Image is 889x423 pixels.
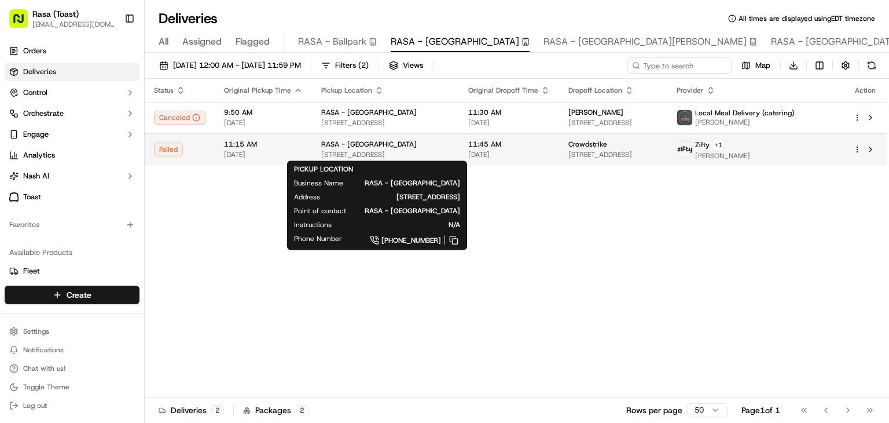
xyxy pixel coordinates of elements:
[52,110,190,122] div: Start new chat
[82,286,140,296] a: Powered byPylon
[755,60,770,71] span: Map
[52,122,159,131] div: We're available if you need us!
[243,404,308,416] div: Packages
[224,140,303,149] span: 11:15 AM
[695,140,710,149] span: Zifty
[5,360,139,377] button: Chat with us!
[23,327,49,336] span: Settings
[12,110,32,131] img: 1736555255976-a54dd68f-1ca7-489b-9aae-adbdc363a1c4
[568,86,622,95] span: Dropoff Location
[197,114,211,127] button: Start new chat
[23,108,64,119] span: Orchestrate
[5,323,139,340] button: Settings
[321,150,450,159] span: [STREET_ADDRESS]
[294,206,346,216] span: Point of contact
[23,192,41,202] span: Toast
[159,35,168,49] span: All
[5,188,139,206] a: Toast
[23,129,49,140] span: Engage
[362,178,460,188] span: RASA - [GEOGRAPHIC_DATA]
[23,87,47,98] span: Control
[5,125,139,144] button: Engage
[5,398,139,414] button: Log out
[294,165,353,174] span: PICKUP LOCATION
[298,35,366,49] span: RASA - Ballpark
[67,289,91,301] span: Create
[5,167,139,185] button: Nash AI
[23,266,40,276] span: Fleet
[321,108,417,117] span: RASA - [GEOGRAPHIC_DATA]
[739,14,875,23] span: All times are displayed using EDT timezone
[36,210,94,220] span: [PERSON_NAME]
[316,57,374,74] button: Filters(2)
[5,104,139,123] button: Orchestrate
[154,57,306,74] button: [DATE] 12:00 AM - [DATE] 11:59 PM
[102,179,126,188] span: [DATE]
[741,404,780,416] div: Page 1 of 1
[361,234,460,247] a: [PHONE_NUMBER]
[384,57,428,74] button: Views
[36,179,94,188] span: [PERSON_NAME]
[154,111,205,125] button: Canceled
[677,142,692,157] img: zifty-logo-trans-sq.png
[294,178,343,188] span: Business Name
[468,108,550,117] span: 11:30 AM
[695,151,750,161] span: [PERSON_NAME]
[102,210,126,220] span: [DATE]
[5,262,139,280] button: Fleet
[9,192,19,201] img: Toast logo
[23,364,65,373] span: Chat with us!
[224,150,303,159] span: [DATE]
[543,35,747,49] span: RASA - [GEOGRAPHIC_DATA][PERSON_NAME]
[5,243,139,262] div: Available Products
[5,286,139,304] button: Create
[5,83,139,102] button: Control
[5,216,139,234] div: Favorites
[5,5,120,32] button: Rasa (Toast)[EMAIL_ADDRESS][DOMAIN_NAME]
[468,150,550,159] span: [DATE]
[5,342,139,358] button: Notifications
[568,108,623,117] span: [PERSON_NAME]
[23,211,32,220] img: 1736555255976-a54dd68f-1ca7-489b-9aae-adbdc363a1c4
[115,287,140,296] span: Pylon
[350,220,460,229] span: N/A
[179,148,211,162] button: See all
[736,57,776,74] button: Map
[5,42,139,60] a: Orders
[109,258,186,270] span: API Documentation
[30,74,208,86] input: Got a question? Start typing here...
[211,405,224,415] div: 2
[853,86,877,95] div: Action
[381,236,441,245] span: [PHONE_NUMBER]
[96,210,100,220] span: •
[294,220,332,229] span: Instructions
[5,146,139,165] a: Analytics
[712,138,725,151] button: +1
[391,35,519,49] span: RASA - [GEOGRAPHIC_DATA]
[23,46,46,56] span: Orders
[224,86,291,95] span: Original Pickup Time
[864,57,880,74] button: Refresh
[468,86,538,95] span: Original Dropoff Time
[294,234,342,243] span: Phone Number
[96,179,100,188] span: •
[695,118,795,127] span: [PERSON_NAME]
[568,118,658,127] span: [STREET_ADDRESS]
[93,254,190,275] a: 💻API Documentation
[23,150,55,161] span: Analytics
[23,258,89,270] span: Knowledge Base
[12,260,21,269] div: 📗
[159,9,218,28] h1: Deliveries
[23,67,56,77] span: Deliveries
[32,8,79,20] button: Rasa (Toast)
[32,20,115,29] span: [EMAIL_ADDRESS][DOMAIN_NAME]
[224,108,303,117] span: 9:50 AM
[12,168,30,187] img: Tania Rodriguez
[23,401,47,410] span: Log out
[7,254,93,275] a: 📗Knowledge Base
[321,140,417,149] span: RASA - [GEOGRAPHIC_DATA]
[568,140,607,149] span: Crowdstrike
[677,86,704,95] span: Provider
[159,404,224,416] div: Deliveries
